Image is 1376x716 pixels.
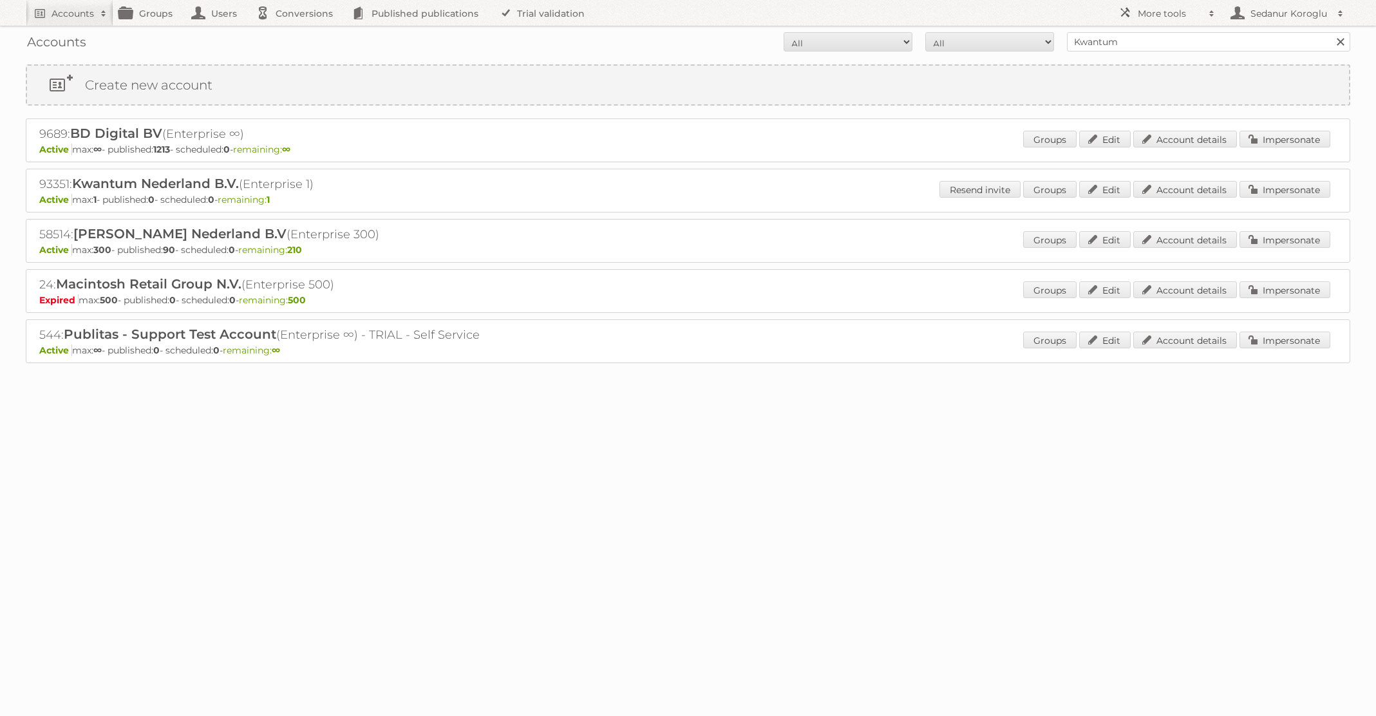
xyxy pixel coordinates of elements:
[93,194,97,205] strong: 1
[1023,131,1077,147] a: Groups
[93,344,102,356] strong: ∞
[39,144,72,155] span: Active
[1133,231,1237,248] a: Account details
[1239,332,1330,348] a: Impersonate
[239,294,306,306] span: remaining:
[93,244,111,256] strong: 300
[39,126,490,142] h2: 9689: (Enterprise ∞)
[148,194,155,205] strong: 0
[27,66,1349,104] a: Create new account
[223,344,280,356] span: remaining:
[229,294,236,306] strong: 0
[153,344,160,356] strong: 0
[52,7,94,20] h2: Accounts
[1023,181,1077,198] a: Groups
[288,294,306,306] strong: 500
[1079,131,1131,147] a: Edit
[39,344,1337,356] p: max: - published: - scheduled: -
[39,244,1337,256] p: max: - published: - scheduled: -
[169,294,176,306] strong: 0
[39,176,490,193] h2: 93351: (Enterprise 1)
[1239,231,1330,248] a: Impersonate
[1023,281,1077,298] a: Groups
[64,326,276,342] span: Publitas - Support Test Account
[100,294,118,306] strong: 500
[229,244,235,256] strong: 0
[282,144,290,155] strong: ∞
[56,276,241,292] span: Macintosh Retail Group N.V.
[1079,281,1131,298] a: Edit
[1079,231,1131,248] a: Edit
[1133,131,1237,147] a: Account details
[1133,181,1237,198] a: Account details
[1247,7,1331,20] h2: Sedanur Koroglu
[1239,131,1330,147] a: Impersonate
[1133,332,1237,348] a: Account details
[72,176,239,191] span: Kwantum Nederland B.V.
[93,144,102,155] strong: ∞
[272,344,280,356] strong: ∞
[223,144,230,155] strong: 0
[1023,231,1077,248] a: Groups
[39,294,79,306] span: Expired
[39,144,1337,155] p: max: - published: - scheduled: -
[208,194,214,205] strong: 0
[238,244,302,256] span: remaining:
[939,181,1021,198] a: Resend invite
[1079,332,1131,348] a: Edit
[153,144,170,155] strong: 1213
[1079,181,1131,198] a: Edit
[39,226,490,243] h2: 58514: (Enterprise 300)
[39,294,1337,306] p: max: - published: - scheduled: -
[267,194,270,205] strong: 1
[39,194,72,205] span: Active
[287,244,302,256] strong: 210
[39,276,490,293] h2: 24: (Enterprise 500)
[163,244,175,256] strong: 90
[39,194,1337,205] p: max: - published: - scheduled: -
[1239,281,1330,298] a: Impersonate
[213,344,220,356] strong: 0
[39,244,72,256] span: Active
[233,144,290,155] span: remaining:
[1023,332,1077,348] a: Groups
[1239,181,1330,198] a: Impersonate
[1138,7,1202,20] h2: More tools
[1133,281,1237,298] a: Account details
[218,194,270,205] span: remaining:
[70,126,162,141] span: BD Digital BV
[73,226,287,241] span: [PERSON_NAME] Nederland B.V
[39,344,72,356] span: Active
[39,326,490,343] h2: 544: (Enterprise ∞) - TRIAL - Self Service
